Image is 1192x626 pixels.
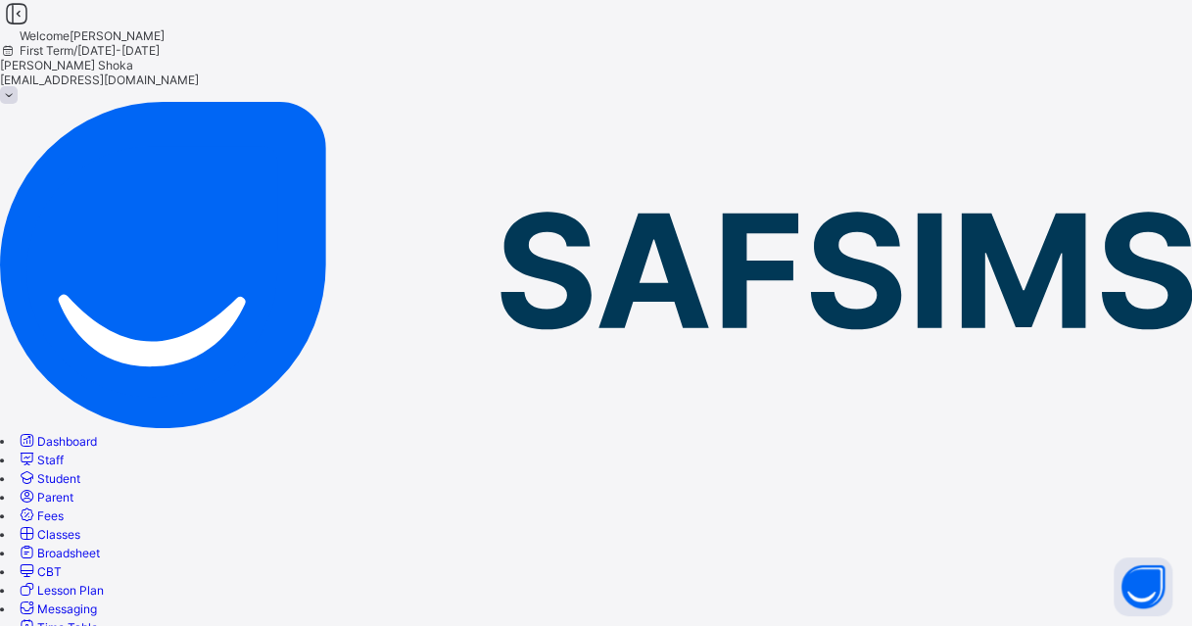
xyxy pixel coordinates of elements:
[20,28,165,43] span: Welcome [PERSON_NAME]
[17,564,62,579] a: CBT
[17,583,104,598] a: Lesson Plan
[17,508,64,523] a: Fees
[37,564,62,579] span: CBT
[37,434,97,449] span: Dashboard
[17,453,64,467] a: Staff
[17,434,97,449] a: Dashboard
[17,602,97,616] a: Messaging
[1114,557,1172,616] button: Open asap
[37,490,73,505] span: Parent
[17,527,80,542] a: Classes
[37,508,64,523] span: Fees
[37,453,64,467] span: Staff
[17,546,100,560] a: Broadsheet
[37,546,100,560] span: Broadsheet
[17,471,80,486] a: Student
[37,583,104,598] span: Lesson Plan
[37,471,80,486] span: Student
[17,490,73,505] a: Parent
[37,602,97,616] span: Messaging
[37,527,80,542] span: Classes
